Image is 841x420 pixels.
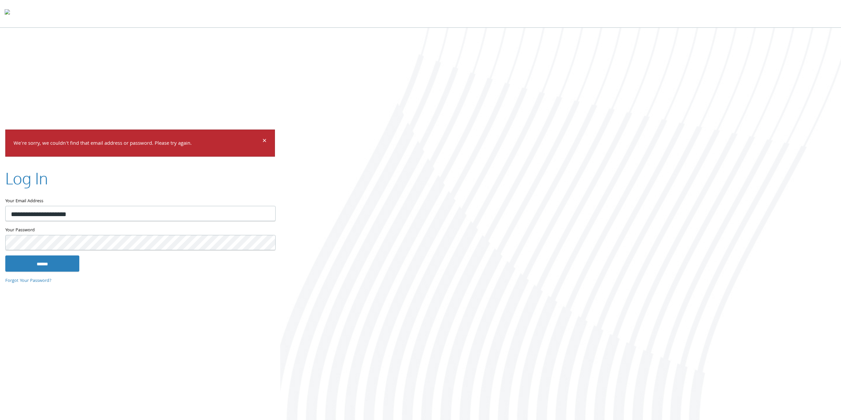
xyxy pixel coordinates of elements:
[262,135,267,148] span: ×
[14,139,261,149] p: We're sorry, we couldn't find that email address or password. Please try again.
[5,7,10,20] img: todyl-logo-dark.svg
[5,226,275,235] label: Your Password
[262,138,267,146] button: Dismiss alert
[5,277,52,285] a: Forgot Your Password?
[5,167,48,189] h2: Log In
